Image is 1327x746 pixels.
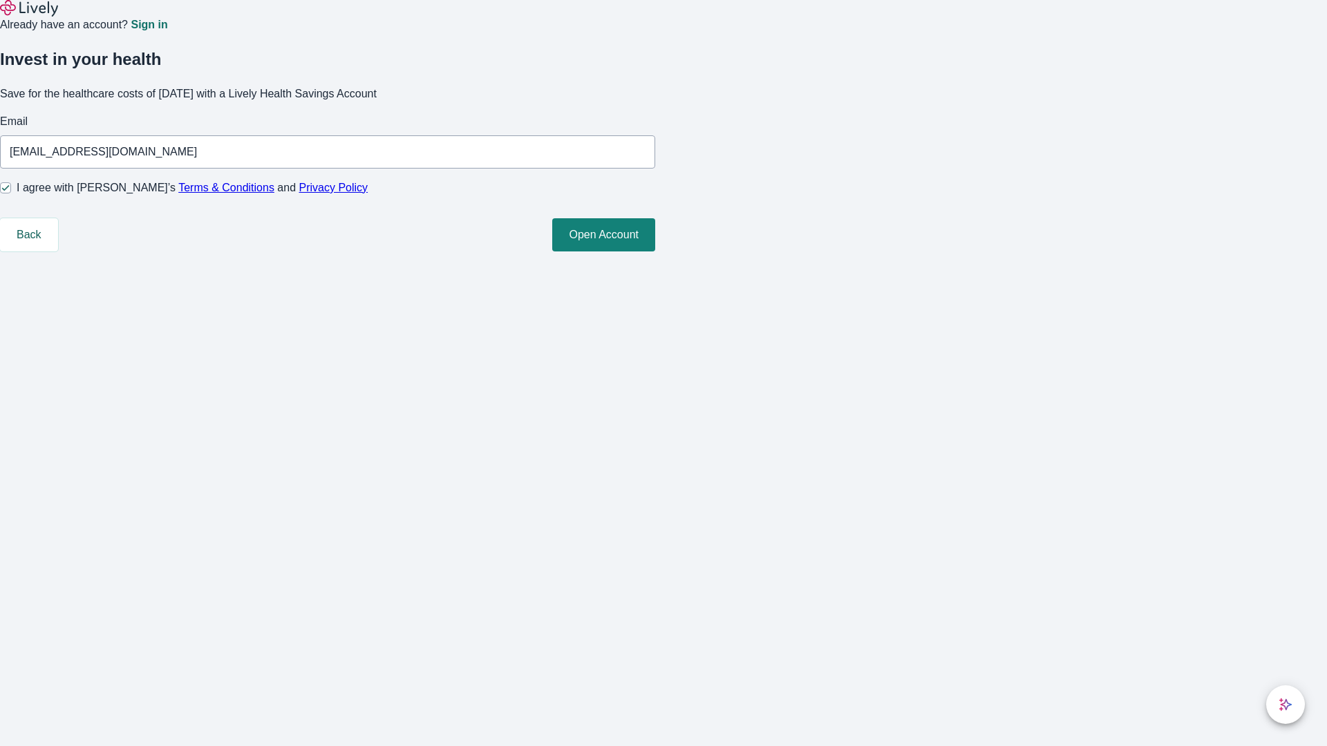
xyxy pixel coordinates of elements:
a: Sign in [131,19,167,30]
button: chat [1266,685,1305,724]
button: Open Account [552,218,655,251]
span: I agree with [PERSON_NAME]’s and [17,180,368,196]
svg: Lively AI Assistant [1279,698,1292,711]
a: Terms & Conditions [178,182,274,193]
a: Privacy Policy [299,182,368,193]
